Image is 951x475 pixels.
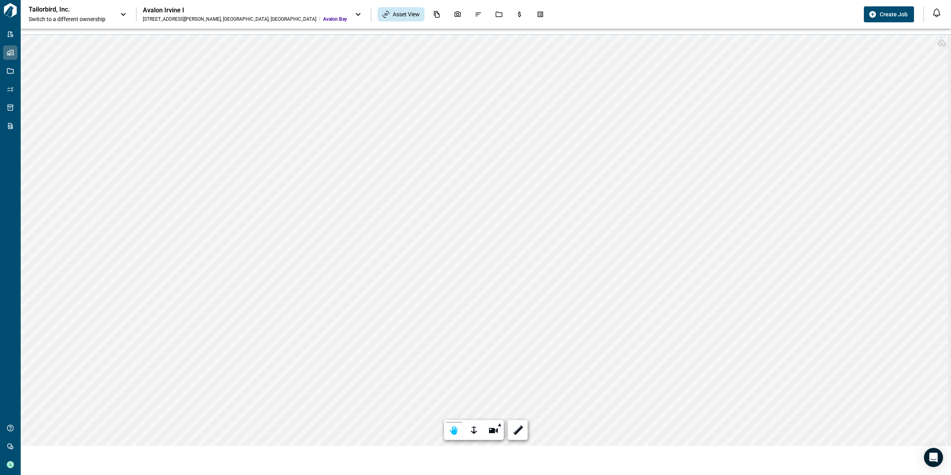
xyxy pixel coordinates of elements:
[511,8,528,21] div: Budgets
[924,448,943,467] div: Open Intercom Messenger
[323,16,347,22] span: Avalon Bay
[930,6,943,19] button: Open notification feed
[532,8,549,21] div: Takeoff Center
[491,8,507,21] div: Jobs
[29,15,112,23] span: Switch to a different ownership
[378,7,425,22] div: Asset View
[143,16,316,22] div: [STREET_ADDRESS][PERSON_NAME] , [GEOGRAPHIC_DATA] , [GEOGRAPHIC_DATA]
[449,8,466,21] div: Photos
[29,6,100,14] p: Tailorbird, Inc.
[393,10,420,18] span: Asset View
[429,8,445,21] div: Documents
[143,6,347,14] div: Avalon Irvine I
[880,10,908,18] span: Create Job
[470,8,487,21] div: Issues & Info
[864,6,914,22] button: Create Job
